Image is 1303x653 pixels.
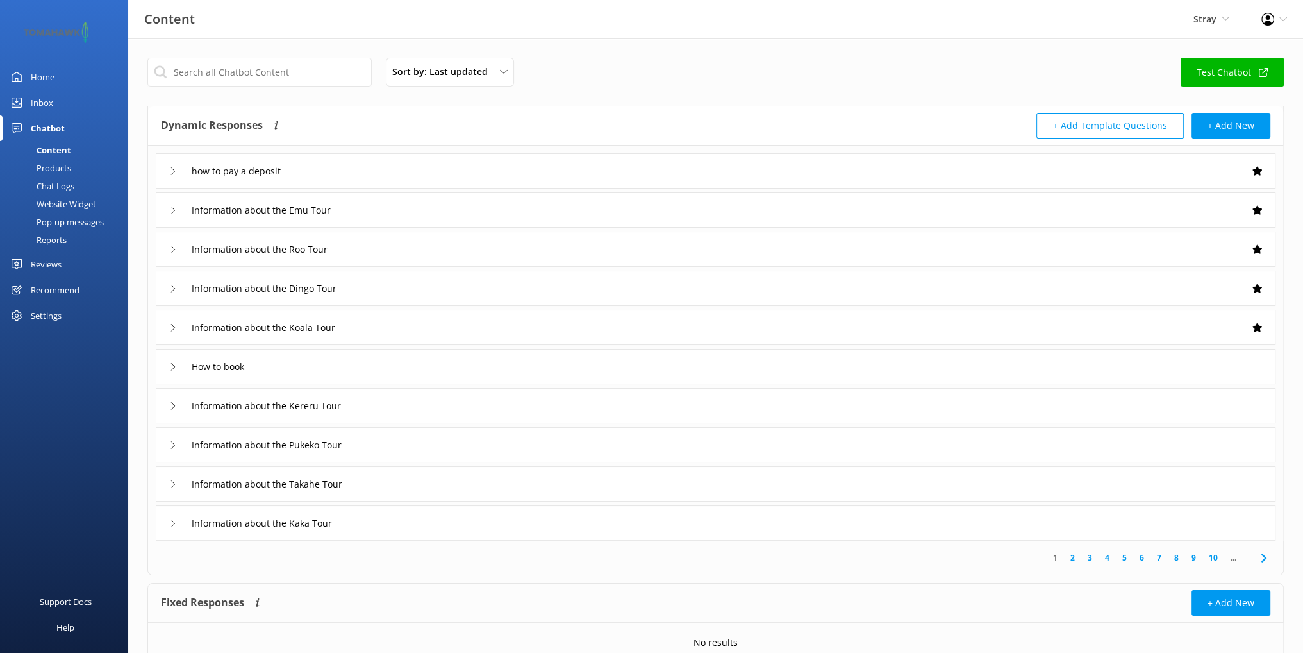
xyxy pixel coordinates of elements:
[31,251,62,277] div: Reviews
[8,177,128,195] a: Chat Logs
[8,195,128,213] a: Website Widget
[1191,590,1270,616] button: + Add New
[1047,552,1064,564] a: 1
[1081,552,1099,564] a: 3
[40,589,92,615] div: Support Docs
[31,115,65,141] div: Chatbot
[8,159,128,177] a: Products
[1224,552,1243,564] span: ...
[1064,552,1081,564] a: 2
[1036,113,1184,139] button: + Add Template Questions
[1193,13,1216,25] span: Stray
[31,303,62,328] div: Settings
[8,141,128,159] a: Content
[1116,552,1133,564] a: 5
[1185,552,1202,564] a: 9
[8,159,71,177] div: Products
[693,636,738,650] p: No results
[56,615,74,640] div: Help
[31,64,54,90] div: Home
[147,58,372,87] input: Search all Chatbot Content
[1202,552,1224,564] a: 10
[1168,552,1185,564] a: 8
[1150,552,1168,564] a: 7
[161,590,244,616] h4: Fixed Responses
[1191,113,1270,139] button: + Add New
[8,195,96,213] div: Website Widget
[8,177,74,195] div: Chat Logs
[144,9,195,30] h3: Content
[31,90,53,115] div: Inbox
[8,213,104,231] div: Pop-up messages
[8,231,128,249] a: Reports
[19,22,93,43] img: 2-1647550015.png
[31,277,79,303] div: Recommend
[1099,552,1116,564] a: 4
[8,213,128,231] a: Pop-up messages
[1181,58,1284,87] a: Test Chatbot
[392,65,495,79] span: Sort by: Last updated
[1133,552,1150,564] a: 6
[161,113,263,139] h4: Dynamic Responses
[8,231,67,249] div: Reports
[8,141,71,159] div: Content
